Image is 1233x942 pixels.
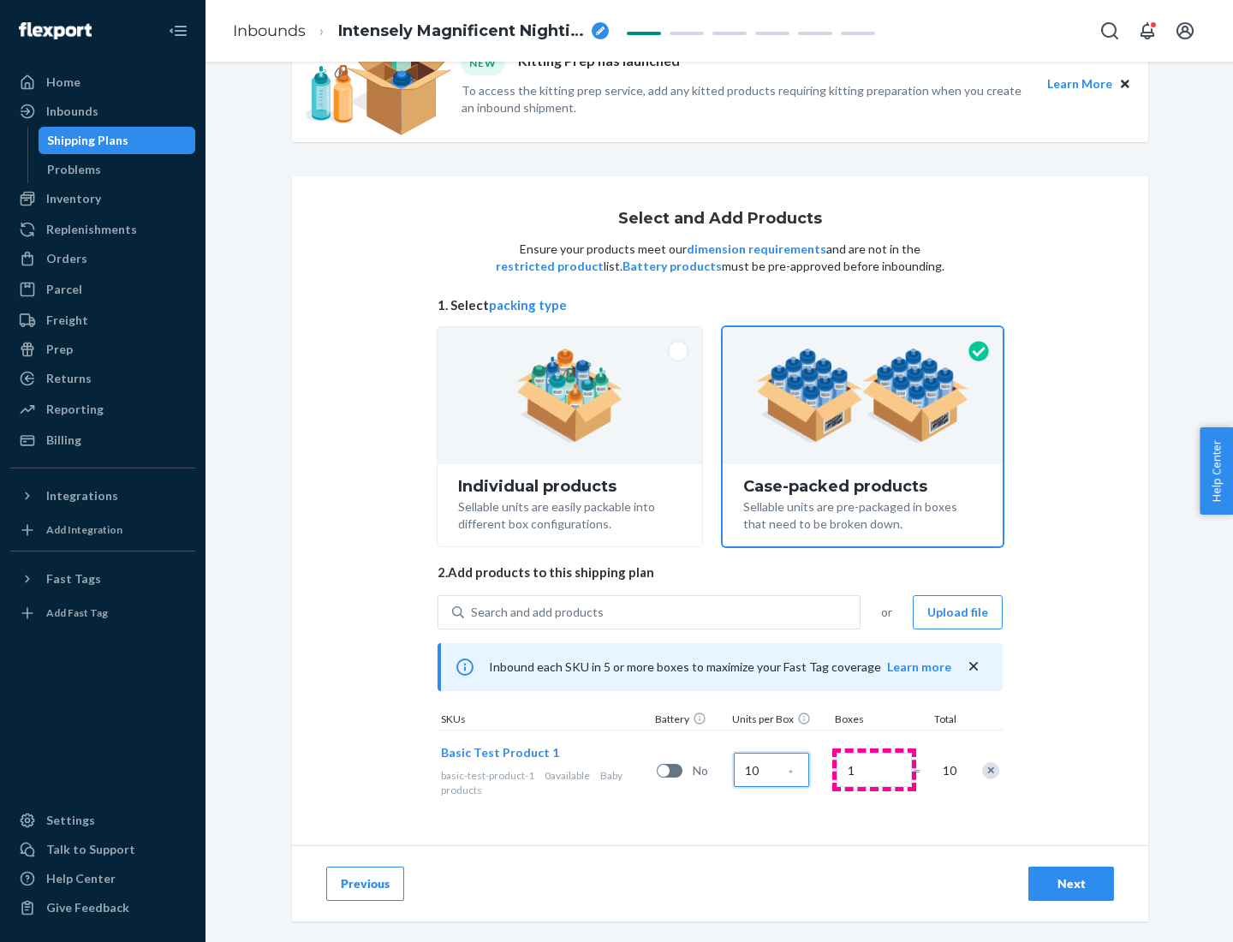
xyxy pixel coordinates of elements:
[489,296,567,314] button: packing type
[46,221,137,238] div: Replenishments
[46,103,98,120] div: Inbounds
[462,51,504,75] div: NEW
[161,14,195,48] button: Close Navigation
[1168,14,1202,48] button: Open account menu
[46,250,87,267] div: Orders
[494,241,946,275] p: Ensure your products meet our and are not in the list. must be pre-approved before inbounding.
[47,132,128,149] div: Shipping Plans
[19,22,92,39] img: Flexport logo
[518,51,680,75] p: Kitting Prep has launched
[939,762,956,779] span: 10
[46,312,88,329] div: Freight
[545,769,590,782] span: 0 available
[1028,867,1114,901] button: Next
[743,478,982,495] div: Case-packed products
[326,867,404,901] button: Previous
[46,432,81,449] div: Billing
[10,307,195,334] a: Freight
[10,565,195,593] button: Fast Tags
[734,753,809,787] input: Case Quantity
[441,744,559,761] button: Basic Test Product 1
[687,241,826,258] button: dimension requirements
[831,712,917,730] div: Boxes
[46,870,116,887] div: Help Center
[46,812,95,829] div: Settings
[438,296,1003,314] span: 1. Select
[46,74,80,91] div: Home
[10,426,195,454] a: Billing
[46,487,118,504] div: Integrations
[441,769,534,782] span: basic-test-product-1
[39,156,196,183] a: Problems
[496,258,604,275] button: restricted product
[743,495,982,533] div: Sellable units are pre-packaged in boxes that need to be broken down.
[46,841,135,858] div: Talk to Support
[10,365,195,392] a: Returns
[837,753,912,787] input: Number of boxes
[46,370,92,387] div: Returns
[10,807,195,834] a: Settings
[1043,875,1099,892] div: Next
[693,762,727,779] span: No
[1130,14,1164,48] button: Open notifications
[46,605,108,620] div: Add Fast Tag
[462,82,1032,116] p: To access the kitting prep service, add any kitted products requiring kitting preparation when yo...
[10,336,195,363] a: Prep
[46,190,101,207] div: Inventory
[10,396,195,423] a: Reporting
[729,712,831,730] div: Units per Box
[46,341,73,358] div: Prep
[10,69,195,96] a: Home
[10,516,195,544] a: Add Integration
[10,245,195,272] a: Orders
[10,865,195,892] a: Help Center
[10,836,195,863] a: Talk to Support
[458,478,682,495] div: Individual products
[438,712,652,730] div: SKUs
[441,768,650,797] div: Baby products
[441,745,559,760] span: Basic Test Product 1
[338,21,585,43] span: Intensely Magnificent Nightingale
[219,6,622,57] ol: breadcrumbs
[10,276,195,303] a: Parcel
[46,522,122,537] div: Add Integration
[10,98,195,125] a: Inbounds
[652,712,729,730] div: Battery
[458,495,682,533] div: Sellable units are easily packable into different box configurations.
[10,216,195,243] a: Replenishments
[39,127,196,154] a: Shipping Plans
[438,563,1003,581] span: 2. Add products to this shipping plan
[756,349,969,443] img: case-pack.59cecea509d18c883b923b81aeac6d0b.png
[516,349,623,443] img: individual-pack.facf35554cb0f1810c75b2bd6df2d64e.png
[47,161,101,178] div: Problems
[622,258,722,275] button: Battery products
[982,762,999,779] div: Remove Item
[913,595,1003,629] button: Upload file
[10,185,195,212] a: Inventory
[887,659,951,676] button: Learn more
[10,894,195,921] button: Give Feedback
[471,604,604,621] div: Search and add products
[233,21,306,40] a: Inbounds
[1093,14,1127,48] button: Open Search Box
[917,712,960,730] div: Total
[914,762,931,779] span: =
[965,658,982,676] button: close
[438,643,1003,691] div: Inbound each SKU in 5 or more boxes to maximize your Fast Tag coverage
[1116,75,1135,93] button: Close
[1200,427,1233,515] button: Help Center
[46,281,82,298] div: Parcel
[10,599,195,627] a: Add Fast Tag
[46,401,104,418] div: Reporting
[881,604,892,621] span: or
[46,899,129,916] div: Give Feedback
[618,211,822,228] h1: Select and Add Products
[10,482,195,510] button: Integrations
[46,570,101,587] div: Fast Tags
[1047,75,1112,93] button: Learn More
